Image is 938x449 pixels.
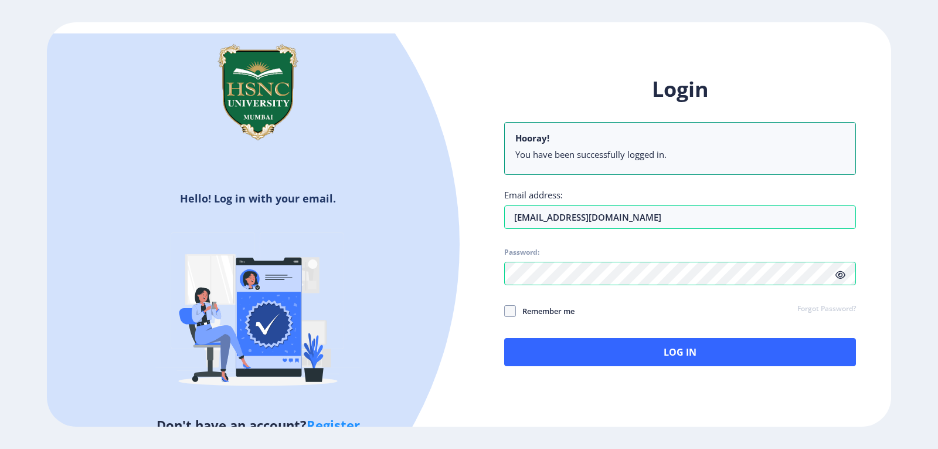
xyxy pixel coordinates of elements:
button: Log In [504,338,856,366]
h5: Don't have an account? [56,416,460,434]
h1: Login [504,75,856,103]
a: Register [307,416,360,434]
li: You have been successfully logged in. [515,148,845,160]
img: Verified-rafiki.svg [155,210,361,416]
span: Remember me [516,304,575,318]
label: Email address: [504,189,563,201]
img: hsnc.png [199,33,317,151]
a: Forgot Password? [797,304,856,315]
label: Password: [504,248,539,257]
input: Email address [504,205,856,229]
b: Hooray! [515,132,549,144]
